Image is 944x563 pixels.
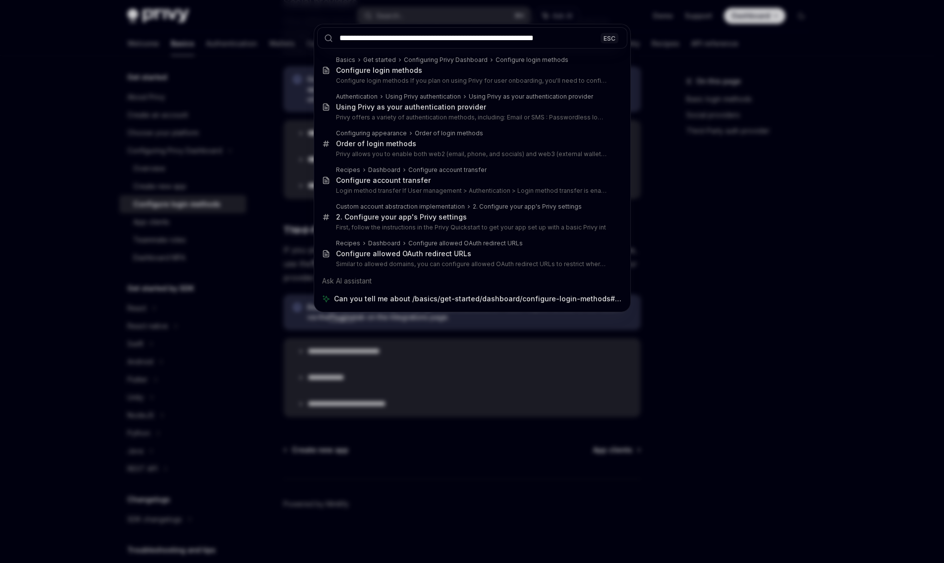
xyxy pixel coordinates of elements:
[415,129,483,137] div: Order of login methods
[336,77,607,85] p: Configure login methods If you plan on using Privy for user onboarding, you'll need to configure the
[336,176,431,185] div: Configure account transfer
[336,224,607,231] p: First, follow the instructions in the Privy Quickstart to get your app set up with a basic Privy int
[336,239,360,247] div: Recipes
[363,56,396,64] div: Get started
[336,187,607,195] p: Login method transfer If User management > Authentication > Login method transfer is enabled, if a u
[336,166,360,174] div: Recipes
[368,239,400,247] div: Dashboard
[317,272,627,290] div: Ask AI assistant
[496,56,568,64] div: Configure login methods
[336,113,607,121] p: Privy offers a variety of authentication methods, including: Email or SMS : Passwordless login via a
[336,203,465,211] div: Custom account abstraction implementation
[336,150,607,158] p: Privy allows you to enable both web2 (email, phone, and socials) and web3 (external wallet) login me
[336,260,607,268] p: Similar to allowed domains, you can configure allowed OAuth redirect URLs to restrict where users ca
[469,93,593,101] div: Using Privy as your authentication provider
[386,93,461,101] div: Using Privy authentication
[336,56,355,64] div: Basics
[601,33,618,43] div: ESC
[368,166,400,174] div: Dashboard
[336,93,378,101] div: Authentication
[473,203,582,211] div: 2. Configure your app's Privy settings
[336,139,416,148] div: Order of login methods
[336,129,407,137] div: Configuring appearance
[408,166,487,174] div: Configure account transfer
[404,56,488,64] div: Configuring Privy Dashboard
[336,103,486,112] div: Using Privy as your authentication provider
[336,213,467,222] div: 2. Configure your app's Privy settings
[334,294,622,304] span: Can you tell me about /basics/get-started/dashboard/configure-login-methods#email-login?
[336,66,422,75] div: Configure login methods
[408,239,523,247] div: Configure allowed OAuth redirect URLs
[336,249,471,258] div: Configure allowed OAuth redirect URLs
